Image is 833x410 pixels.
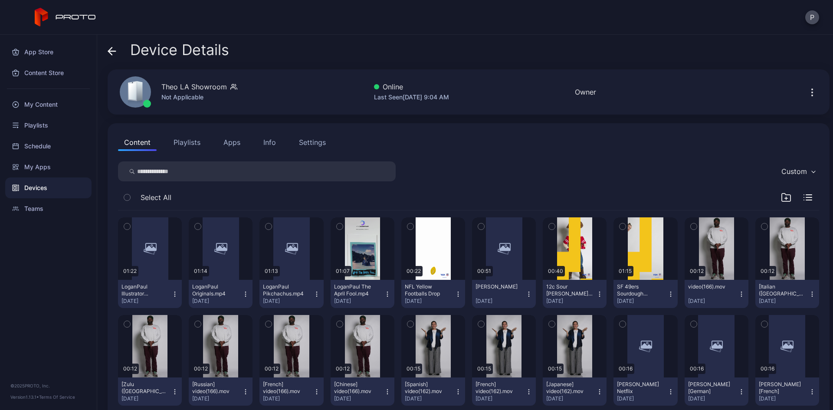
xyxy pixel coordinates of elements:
div: LoganPaul The April Fool.mp4 [334,283,382,297]
div: Brandon Riegg [German] [688,381,736,395]
button: video(166).mov[DATE] [685,280,748,308]
button: SF 49ers Sourdough [PERSON_NAME] on the Beat Dance[DATE] [613,280,677,308]
div: [Russian] video(166).mov [192,381,240,395]
button: [French] video(162).mov[DATE] [472,377,536,406]
button: LoganPaul Pikchachus.mp4[DATE] [259,280,323,308]
a: App Store [5,42,92,62]
a: Devices [5,177,92,198]
button: [PERSON_NAME] Netflix[DATE] [613,377,677,406]
div: [DATE] [759,298,809,305]
div: [French] video(166).mov [263,381,311,395]
div: video(166).mov [688,283,736,290]
div: [DATE] [617,298,667,305]
div: Theo LA Showroom [161,82,227,92]
div: [DATE] [121,395,171,402]
button: Settings [293,134,332,151]
div: Brandon Riegg Netflix [617,381,665,395]
button: [Chinese] video(166).mov[DATE] [331,377,394,406]
a: My Content [5,94,92,115]
button: 12c Sour [PERSON_NAME] Clap on the Beat.mp4[DATE] [543,280,607,308]
button: P [805,10,819,24]
button: [Zulu ([GEOGRAPHIC_DATA])] video(166).mov[DATE] [118,377,182,406]
div: NFL Yellow Footballs Drop [405,283,453,297]
div: [DATE] [617,395,667,402]
div: [DATE] [121,298,171,305]
div: LoganPaul Pikchachus.mp4 [263,283,311,297]
div: [DATE] [334,298,384,305]
div: SF 49ers Sourdough Sam Clap on the Beat Dance [617,283,665,297]
button: [Japanese] video(162).mov[DATE] [543,377,607,406]
button: [French] video(166).mov[DATE] [259,377,323,406]
button: LoganPaul Illustrator [PERSON_NAME].mp4[DATE] [118,280,182,308]
button: Info [257,134,282,151]
button: [Spanish] video(162).mov[DATE] [401,377,465,406]
button: NFL Yellow Footballs Drop[DATE] [401,280,465,308]
div: 12c Sour Dough Sam Clap on the Beat.mp4 [546,283,594,297]
a: Playlists [5,115,92,136]
div: [DATE] [192,298,242,305]
button: [Italian ([GEOGRAPHIC_DATA])] video(166).mov[DATE] [755,280,819,308]
div: [DATE] [405,298,455,305]
button: [PERSON_NAME][DATE] [472,280,536,308]
button: [PERSON_NAME] [German][DATE] [685,377,748,406]
button: [Russian] video(166).mov[DATE] [189,377,253,406]
div: [DATE] [263,298,313,305]
div: Najee Harris Selfie [476,283,523,290]
a: Content Store [5,62,92,83]
button: Playlists [167,134,207,151]
div: [DATE] [476,298,525,305]
div: [Japanese] video(162).mov [546,381,594,395]
div: [French] video(162).mov [476,381,523,395]
span: Select All [141,192,171,203]
div: [Spanish] video(162).mov [405,381,453,395]
div: [DATE] [476,395,525,402]
div: Custom [781,167,807,176]
a: Teams [5,198,92,219]
div: [DATE] [546,395,596,402]
button: [PERSON_NAME] [French][DATE] [755,377,819,406]
div: LoganPaul Illustrator Pikachu.mp4 [121,283,169,297]
div: Brandon Riegg [French] [759,381,807,395]
button: LoganPaul Originals.mp4[DATE] [189,280,253,308]
div: © 2025 PROTO, Inc. [10,382,86,389]
div: [DATE] [405,395,455,402]
button: LoganPaul The April Fool.mp4[DATE] [331,280,394,308]
div: [DATE] [546,298,596,305]
div: [DATE] [192,395,242,402]
div: [Zulu (South Africa)] video(166).mov [121,381,169,395]
button: Content [118,134,157,151]
div: Not Applicable [161,92,237,102]
div: Owner [575,87,596,97]
div: Last Seen [DATE] 9:04 AM [374,92,449,102]
a: Schedule [5,136,92,157]
span: Device Details [130,42,229,58]
div: [Chinese] video(166).mov [334,381,382,395]
a: My Apps [5,157,92,177]
div: [DATE] [688,395,738,402]
button: Apps [217,134,246,151]
div: [DATE] [334,395,384,402]
span: Version 1.13.1 • [10,394,39,400]
div: [DATE] [759,395,809,402]
a: Terms Of Service [39,394,75,400]
div: Settings [299,137,326,148]
div: [DATE] [688,298,738,305]
div: LoganPaul Originals.mp4 [192,283,240,297]
div: Online [374,82,449,92]
button: Custom [777,161,819,181]
div: [DATE] [263,395,313,402]
div: Info [263,137,276,148]
div: [Italian (Italy)] video(166).mov [759,283,807,297]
